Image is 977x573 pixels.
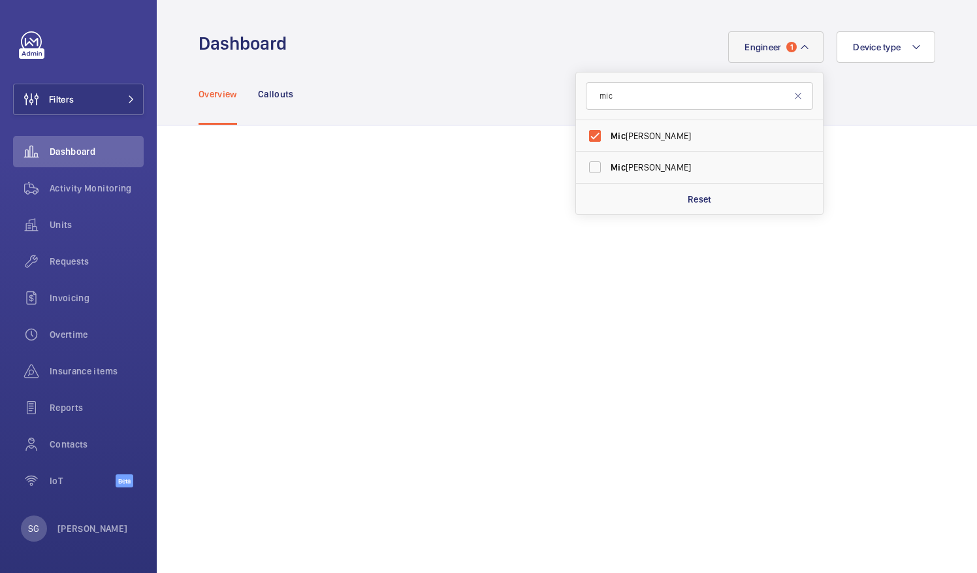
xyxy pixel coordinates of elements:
p: SG [28,522,39,535]
span: Requests [50,255,144,268]
span: Filters [49,93,74,106]
span: Device type [853,42,901,52]
span: Contacts [50,438,144,451]
span: Invoicing [50,291,144,304]
span: Beta [116,474,133,487]
span: Activity Monitoring [50,182,144,195]
span: 1 [786,42,797,52]
input: Search by engineer [586,82,813,110]
span: Engineer [745,42,781,52]
p: Callouts [258,88,294,101]
button: Filters [13,84,144,115]
span: Mic [611,131,626,141]
button: Device type [837,31,935,63]
span: Reports [50,401,144,414]
span: Insurance items [50,365,144,378]
span: [PERSON_NAME] [611,129,790,142]
span: IoT [50,474,116,487]
p: [PERSON_NAME] [57,522,128,535]
span: [PERSON_NAME] [611,161,790,174]
span: Overtime [50,328,144,341]
span: Units [50,218,144,231]
p: Reset [688,193,712,206]
h1: Dashboard [199,31,295,56]
p: Overview [199,88,237,101]
button: Engineer1 [728,31,824,63]
span: Mic [611,162,626,172]
span: Dashboard [50,145,144,158]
